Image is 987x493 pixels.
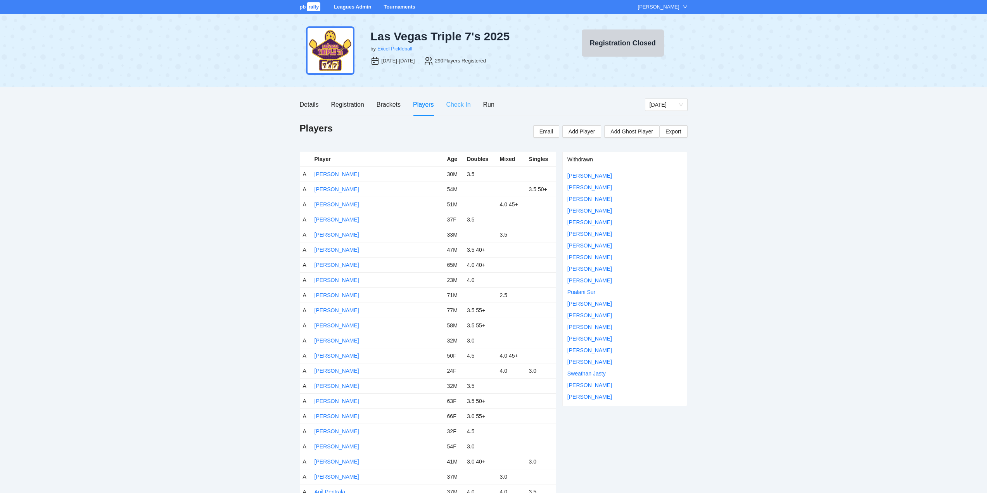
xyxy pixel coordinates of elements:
[444,439,464,454] td: 54F
[444,182,464,197] td: 54M
[659,125,687,138] a: Export
[464,454,497,469] td: 3.0 40+
[567,231,612,237] a: [PERSON_NAME]
[300,4,306,10] span: pb
[300,197,311,212] td: A
[315,262,359,268] a: [PERSON_NAME]
[381,57,415,65] div: [DATE]-[DATE]
[444,318,464,333] td: 58M
[315,413,359,419] a: [PERSON_NAME]
[567,359,612,365] a: [PERSON_NAME]
[569,127,595,136] span: Add Player
[444,242,464,257] td: 47M
[497,469,526,484] td: 3.0
[300,272,311,287] td: A
[370,29,552,43] div: Las Vegas Triple 7's 2025
[567,370,606,377] a: Sweathan Jasty
[300,378,311,393] td: A
[306,26,354,75] img: tiple-sevens-24.png
[300,257,311,272] td: A
[464,439,497,454] td: 3.0
[567,312,612,318] a: [PERSON_NAME]
[610,127,653,136] span: Add Ghost Player
[444,378,464,393] td: 32M
[300,287,311,303] td: A
[300,348,311,363] td: A
[665,126,681,137] span: Export
[300,424,311,439] td: A
[567,152,683,167] div: Withdrawn
[464,318,497,333] td: 3.5 55+
[384,4,415,10] a: Tournaments
[444,363,464,378] td: 24F
[300,408,311,424] td: A
[315,171,359,177] a: [PERSON_NAME]
[444,287,464,303] td: 71M
[464,257,497,272] td: 4.0 40+
[300,363,311,378] td: A
[464,333,497,348] td: 3.0
[638,3,679,11] div: [PERSON_NAME]
[315,292,359,298] a: [PERSON_NAME]
[464,393,497,408] td: 3.5 50+
[567,324,612,330] a: [PERSON_NAME]
[444,166,464,182] td: 30M
[467,155,494,163] div: Doubles
[315,277,359,283] a: [PERSON_NAME]
[683,4,688,9] span: down
[334,4,371,10] a: Leagues Admin
[567,184,612,190] a: [PERSON_NAME]
[464,348,497,363] td: 4.5
[300,439,311,454] td: A
[497,197,526,212] td: 4.0 45+
[567,242,612,249] a: [PERSON_NAME]
[444,348,464,363] td: 50F
[464,303,497,318] td: 3.5 55+
[567,277,612,284] a: [PERSON_NAME]
[567,301,612,307] a: [PERSON_NAME]
[444,227,464,242] td: 33M
[315,232,359,238] a: [PERSON_NAME]
[539,127,553,136] span: Email
[315,307,359,313] a: [PERSON_NAME]
[435,57,486,65] div: 290 Players Registered
[300,469,311,484] td: A
[444,257,464,272] td: 65M
[444,197,464,212] td: 51M
[331,100,364,109] div: Registration
[444,424,464,439] td: 32F
[315,428,359,434] a: [PERSON_NAME]
[444,303,464,318] td: 77M
[497,363,526,378] td: 4.0
[464,408,497,424] td: 3.0 55+
[464,424,497,439] td: 4.5
[300,318,311,333] td: A
[464,212,497,227] td: 3.5
[446,100,470,109] div: Check In
[300,242,311,257] td: A
[315,474,359,480] a: [PERSON_NAME]
[370,45,376,53] div: by
[315,201,359,208] a: [PERSON_NAME]
[567,382,612,388] a: [PERSON_NAME]
[300,303,311,318] td: A
[567,394,612,400] a: [PERSON_NAME]
[464,242,497,257] td: 3.5 40+
[650,99,683,111] span: Saturday
[567,289,595,295] a: Pualani Sur
[447,155,461,163] div: Age
[604,125,659,138] button: Add Ghost Player
[315,337,359,344] a: [PERSON_NAME]
[533,125,559,138] button: Email
[567,208,612,214] a: [PERSON_NAME]
[307,2,320,11] span: rally
[567,173,612,179] a: [PERSON_NAME]
[300,100,319,109] div: Details
[526,182,556,197] td: 3.5 50+
[500,155,523,163] div: Mixed
[444,408,464,424] td: 66F
[300,4,322,10] a: pbrally
[526,363,556,378] td: 3.0
[483,100,494,109] div: Run
[315,458,359,465] a: [PERSON_NAME]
